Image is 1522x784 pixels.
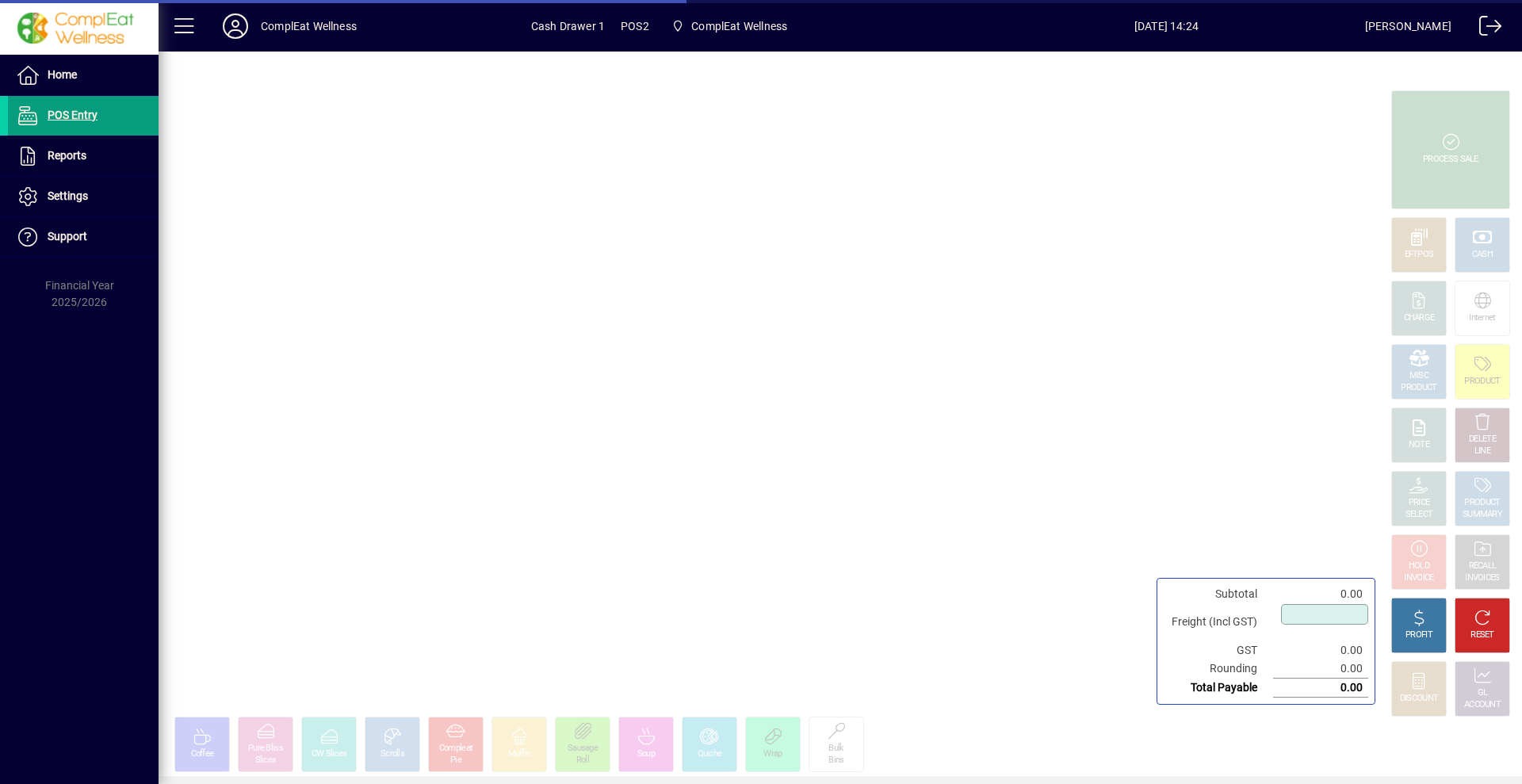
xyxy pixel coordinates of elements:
div: Scrolls [380,748,404,760]
div: Bins [828,755,843,767]
div: Compleat [439,743,472,755]
a: Logout [1467,3,1502,55]
a: Reports [8,136,159,176]
div: Coffee [191,748,214,760]
a: Home [8,55,159,95]
div: Sausage [568,743,598,755]
div: Muffin [508,748,531,760]
span: Home [48,68,77,81]
div: CASH [1472,249,1493,261]
div: CHARGE [1404,312,1435,324]
div: PROFIT [1405,629,1432,641]
td: 0.00 [1273,641,1368,660]
div: ACCOUNT [1464,699,1501,711]
div: PRODUCT [1464,376,1500,388]
span: Support [48,230,87,243]
div: PRODUCT [1464,497,1500,509]
div: RECALL [1469,560,1497,572]
span: [DATE] 14:24 [968,13,1365,39]
a: Support [8,217,159,257]
div: DISCOUNT [1400,693,1438,705]
div: Pie [450,755,461,767]
div: Quiche [698,748,722,760]
div: RESET [1470,629,1494,641]
span: ComplEat Wellness [665,12,794,40]
div: LINE [1474,446,1490,457]
div: DELETE [1469,434,1496,446]
span: Reports [48,149,86,162]
div: Wrap [763,748,782,760]
div: Slices [255,755,277,767]
td: 0.00 [1273,585,1368,603]
div: GL [1478,687,1488,699]
div: PRODUCT [1401,382,1436,394]
td: 0.00 [1273,679,1368,698]
button: Profile [210,12,261,40]
div: INVOICES [1465,572,1499,584]
div: HOLD [1409,560,1429,572]
div: Roll [576,755,589,767]
div: SELECT [1405,509,1433,521]
div: INVOICE [1404,572,1433,584]
div: Internet [1469,312,1495,324]
td: Total Payable [1164,679,1273,698]
div: [PERSON_NAME] [1365,13,1451,39]
div: CW Slices [312,748,347,760]
div: ComplEat Wellness [261,13,357,39]
td: Freight (Incl GST) [1164,603,1273,641]
td: Rounding [1164,660,1273,679]
span: Settings [48,189,88,202]
div: NOTE [1409,439,1429,451]
div: PRICE [1409,497,1430,509]
div: EFTPOS [1405,249,1434,261]
div: Soup [637,748,655,760]
span: Cash Drawer 1 [531,13,605,39]
span: ComplEat Wellness [691,13,787,39]
div: SUMMARY [1463,509,1502,521]
div: PROCESS SALE [1423,154,1478,166]
td: Subtotal [1164,585,1273,603]
div: Pure Bliss [248,743,283,755]
span: POS Entry [48,109,98,121]
td: 0.00 [1273,660,1368,679]
td: GST [1164,641,1273,660]
div: MISC [1409,370,1428,382]
a: Settings [8,177,159,216]
span: POS2 [621,13,649,39]
div: Bulk [828,743,843,755]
